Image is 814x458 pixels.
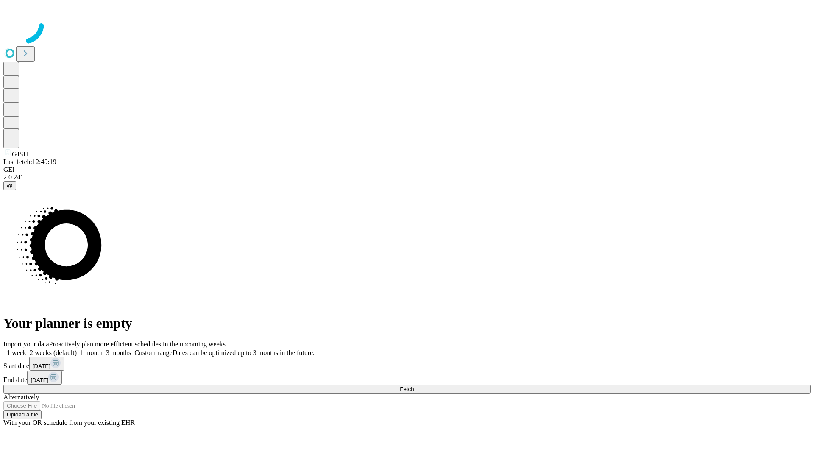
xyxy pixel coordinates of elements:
[3,410,42,419] button: Upload a file
[3,173,811,181] div: 2.0.241
[400,386,414,392] span: Fetch
[173,349,315,356] span: Dates can be optimized up to 3 months in the future.
[7,182,13,189] span: @
[80,349,103,356] span: 1 month
[3,357,811,371] div: Start date
[3,385,811,394] button: Fetch
[3,158,56,165] span: Last fetch: 12:49:19
[31,377,48,383] span: [DATE]
[29,357,64,371] button: [DATE]
[3,181,16,190] button: @
[27,371,62,385] button: [DATE]
[106,349,131,356] span: 3 months
[3,166,811,173] div: GEI
[7,349,26,356] span: 1 week
[134,349,172,356] span: Custom range
[3,316,811,331] h1: Your planner is empty
[3,394,39,401] span: Alternatively
[30,349,77,356] span: 2 weeks (default)
[33,363,50,369] span: [DATE]
[3,341,49,348] span: Import your data
[49,341,227,348] span: Proactively plan more efficient schedules in the upcoming weeks.
[3,371,811,385] div: End date
[3,419,135,426] span: With your OR schedule from your existing EHR
[12,151,28,158] span: GJSH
